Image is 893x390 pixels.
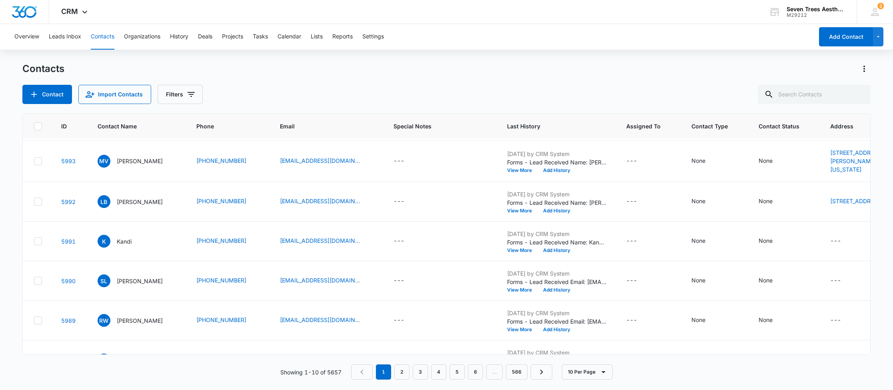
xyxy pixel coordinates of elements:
[877,3,884,9] span: 2
[117,277,163,285] p: [PERSON_NAME]
[196,276,261,286] div: Phone - (970) 396-1502 - Select to Edit Field
[626,236,651,246] div: Assigned To - - Select to Edit Field
[758,85,871,104] input: Search Contacts
[830,122,886,130] span: Address
[394,276,404,286] div: ---
[98,235,110,248] span: K
[98,274,110,287] span: SL
[830,236,855,246] div: Address - - Select to Edit Field
[830,149,883,173] a: [STREET_ADDRESS][PERSON_NAME][US_STATE]
[537,208,576,213] button: Add History
[117,157,163,165] p: [PERSON_NAME]
[14,24,39,50] button: Overview
[759,276,773,284] div: None
[506,364,527,380] a: Page 566
[394,236,404,246] div: ---
[691,156,705,165] div: None
[362,24,384,50] button: Settings
[759,197,787,206] div: Contact Status - None - Select to Edit Field
[78,85,151,104] button: Import Contacts
[507,208,537,213] button: View More
[61,122,67,130] span: ID
[253,24,268,50] button: Tasks
[196,122,249,130] span: Phone
[61,278,76,284] a: Navigate to contact details page for Samantha Lietz
[196,236,246,245] a: [PHONE_NUMBER]
[759,197,773,205] div: None
[830,276,841,286] div: ---
[759,156,787,166] div: Contact Status - None - Select to Edit Field
[787,6,845,12] div: account name
[759,276,787,286] div: Contact Status - None - Select to Edit Field
[280,316,360,324] a: [EMAIL_ADDRESS][DOMAIN_NAME]
[449,364,465,380] a: Page 5
[537,168,576,173] button: Add History
[196,156,246,165] a: [PHONE_NUMBER]
[626,156,651,166] div: Assigned To - - Select to Edit Field
[61,158,76,164] a: Navigate to contact details page for Mikaela Vigil
[351,364,552,380] nav: Pagination
[691,156,720,166] div: Contact Type - None - Select to Edit Field
[507,248,537,253] button: View More
[394,364,410,380] a: Page 2
[22,63,64,75] h1: Contacts
[280,156,374,166] div: Email - mickygold17@gmail.com - Select to Edit Field
[759,316,773,324] div: None
[98,155,177,168] div: Contact Name - Mikaela Vigil - Select to Edit Field
[537,288,576,292] button: Add History
[158,85,203,104] button: Filters
[507,150,607,158] p: [DATE] by CRM System
[787,12,845,18] div: account id
[507,278,607,286] p: Forms - Lead Received Email: [EMAIL_ADDRESS][DOMAIN_NAME] First Name: [PERSON_NAME] Last Name: [P...
[98,314,177,327] div: Contact Name - Rahwa Woldeyesus - Select to Edit Field
[91,24,114,50] button: Contacts
[691,276,720,286] div: Contact Type - None - Select to Edit Field
[280,156,360,165] a: [EMAIL_ADDRESS][DOMAIN_NAME]
[537,248,576,253] button: Add History
[394,276,419,286] div: Special Notes - - Select to Edit Field
[759,316,787,325] div: Contact Status - None - Select to Edit Field
[691,122,728,130] span: Contact Type
[413,364,428,380] a: Page 3
[691,316,720,325] div: Contact Type - None - Select to Edit Field
[830,236,841,246] div: ---
[431,364,446,380] a: Page 4
[626,316,637,325] div: ---
[196,197,261,206] div: Phone - (970) 825-2991 - Select to Edit Field
[198,24,212,50] button: Deals
[280,197,360,205] a: [EMAIL_ADDRESS][DOMAIN_NAME]
[626,276,651,286] div: Assigned To - - Select to Edit Field
[759,236,773,245] div: None
[759,122,799,130] span: Contact Status
[98,354,177,366] div: Contact Name - Jennifer Huneke - Select to Edit Field
[819,27,873,46] button: Add Contact
[691,276,705,284] div: None
[280,368,342,376] p: Showing 1-10 of 5657
[626,236,637,246] div: ---
[507,190,607,198] p: [DATE] by CRM System
[278,24,301,50] button: Calendar
[507,288,537,292] button: View More
[507,168,537,173] button: View More
[98,195,177,208] div: Contact Name - Lexi Bergmann - Select to Edit Field
[98,314,110,327] span: RW
[394,122,476,130] span: Special Notes
[830,276,855,286] div: Address - - Select to Edit Field
[691,316,705,324] div: None
[117,237,132,246] p: Kandi
[394,316,404,325] div: ---
[311,24,323,50] button: Lists
[280,276,374,286] div: Email - gettinhitched2026@gmail.com - Select to Edit Field
[877,3,884,9] div: notifications count
[280,122,363,130] span: Email
[507,348,607,357] p: [DATE] by CRM System
[507,122,595,130] span: Last History
[507,327,537,332] button: View More
[170,24,188,50] button: History
[537,327,576,332] button: Add History
[98,195,110,208] span: LB
[626,122,661,130] span: Assigned To
[117,198,163,206] p: [PERSON_NAME]
[507,309,607,317] p: [DATE] by CRM System
[507,198,607,207] p: Forms - Lead Received Name: [PERSON_NAME] Email: [EMAIL_ADDRESS][DOMAIN_NAME] Phone: [PHONE_NUMBE...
